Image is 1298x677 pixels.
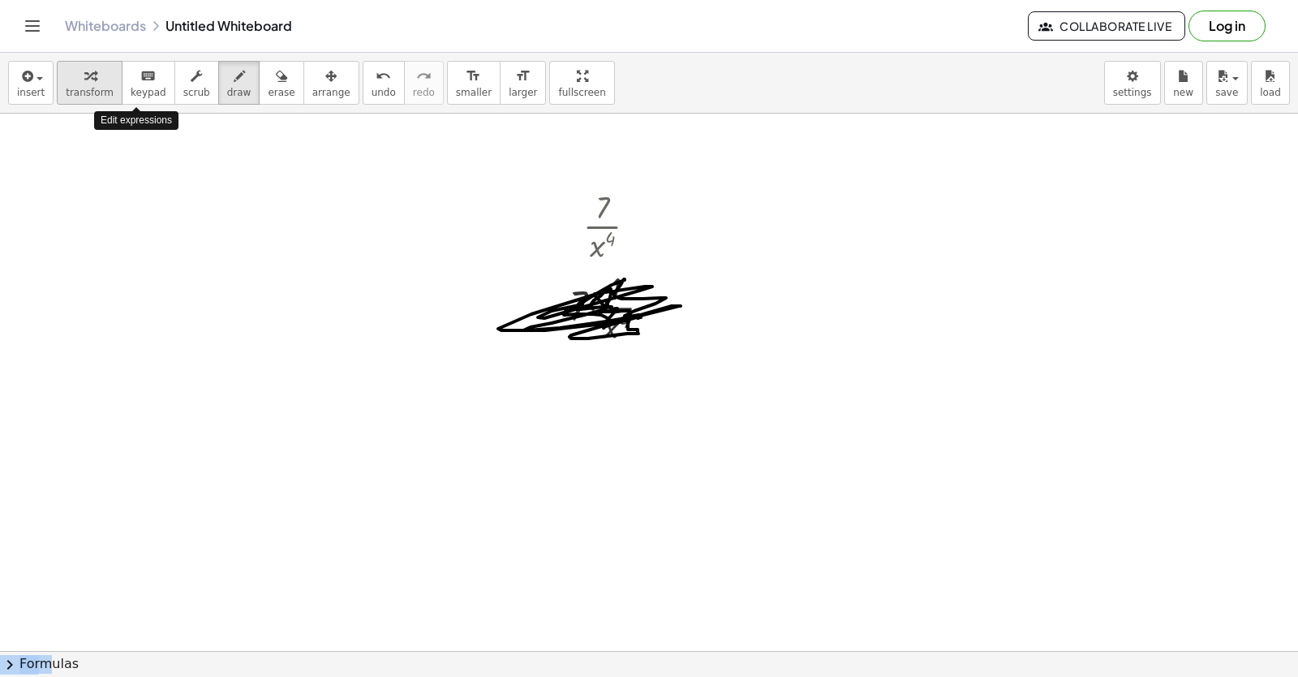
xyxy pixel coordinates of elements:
span: load [1260,87,1281,98]
span: Collaborate Live [1042,19,1171,33]
button: save [1206,61,1248,105]
span: fullscreen [558,87,605,98]
span: transform [66,87,114,98]
span: smaller [456,87,492,98]
span: keypad [131,87,166,98]
span: save [1215,87,1238,98]
span: draw [227,87,251,98]
button: fullscreen [549,61,614,105]
span: larger [509,87,537,98]
button: scrub [174,61,219,105]
i: format_size [515,67,531,86]
button: draw [218,61,260,105]
button: new [1164,61,1203,105]
button: Collaborate Live [1028,11,1185,41]
button: arrange [303,61,359,105]
button: undoundo [363,61,405,105]
i: undo [376,67,391,86]
button: load [1251,61,1290,105]
button: format_sizesmaller [447,61,501,105]
button: transform [57,61,122,105]
span: scrub [183,87,210,98]
button: insert [8,61,54,105]
span: undo [372,87,396,98]
i: redo [416,67,432,86]
div: Edit expressions [94,111,178,130]
span: settings [1113,87,1152,98]
span: new [1173,87,1193,98]
button: settings [1104,61,1161,105]
button: format_sizelarger [500,61,546,105]
button: Toggle navigation [19,13,45,39]
span: insert [17,87,45,98]
span: arrange [312,87,350,98]
i: format_size [466,67,481,86]
span: erase [268,87,294,98]
a: Whiteboards [65,18,146,34]
i: keyboard [140,67,156,86]
button: keyboardkeypad [122,61,175,105]
button: Log in [1188,11,1266,41]
span: redo [413,87,435,98]
button: redoredo [404,61,444,105]
button: erase [259,61,303,105]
